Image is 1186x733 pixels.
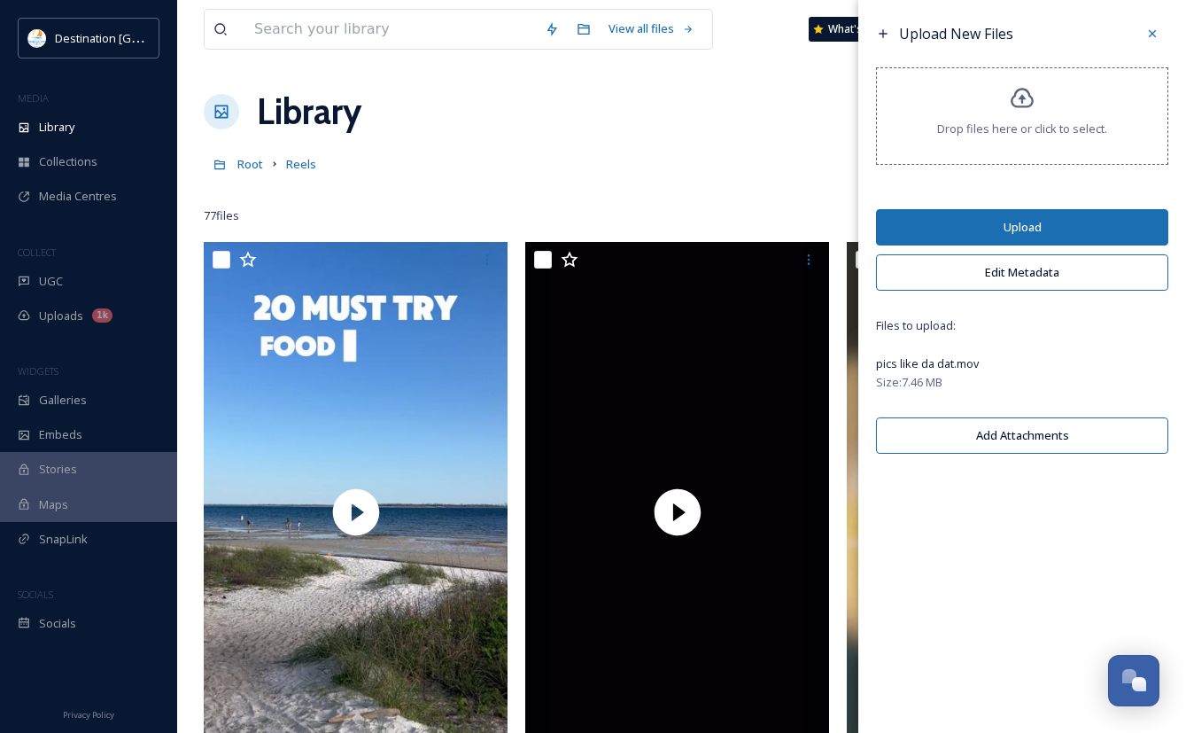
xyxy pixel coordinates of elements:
[237,153,263,175] a: Root
[876,209,1168,246] button: Upload
[204,207,239,224] span: 77 file s
[809,17,897,42] a: What's New
[1108,655,1159,706] button: Open Chat
[39,273,63,290] span: UGC
[286,156,316,172] span: Reels
[63,709,114,721] span: Privacy Policy
[18,91,49,105] span: MEDIA
[39,119,74,136] span: Library
[876,417,1168,454] button: Add Attachments
[876,374,942,391] span: Size: 7.46 MB
[899,24,1013,43] span: Upload New Files
[237,156,263,172] span: Root
[92,308,112,323] div: 1k
[39,496,68,513] span: Maps
[39,392,87,409] span: Galleries
[876,317,1168,334] span: Files to upload:
[55,29,231,46] span: Destination [GEOGRAPHIC_DATA]
[286,153,316,175] a: Reels
[18,364,58,378] span: WIDGETS
[876,254,1168,291] button: Edit Metadata
[63,703,114,724] a: Privacy Policy
[18,246,56,259] span: COLLECT
[39,461,77,478] span: Stories
[876,355,979,371] span: pics like da dat.mov
[28,29,46,47] img: download.png
[600,12,703,46] a: View all files
[39,426,82,443] span: Embeds
[39,188,117,205] span: Media Centres
[18,588,53,601] span: SOCIALS
[39,615,76,632] span: Socials
[245,10,536,49] input: Search your library
[937,121,1107,137] span: Drop files here or click to select.
[39,531,88,548] span: SnapLink
[39,153,97,170] span: Collections
[39,308,83,324] span: Uploads
[257,85,361,138] a: Library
